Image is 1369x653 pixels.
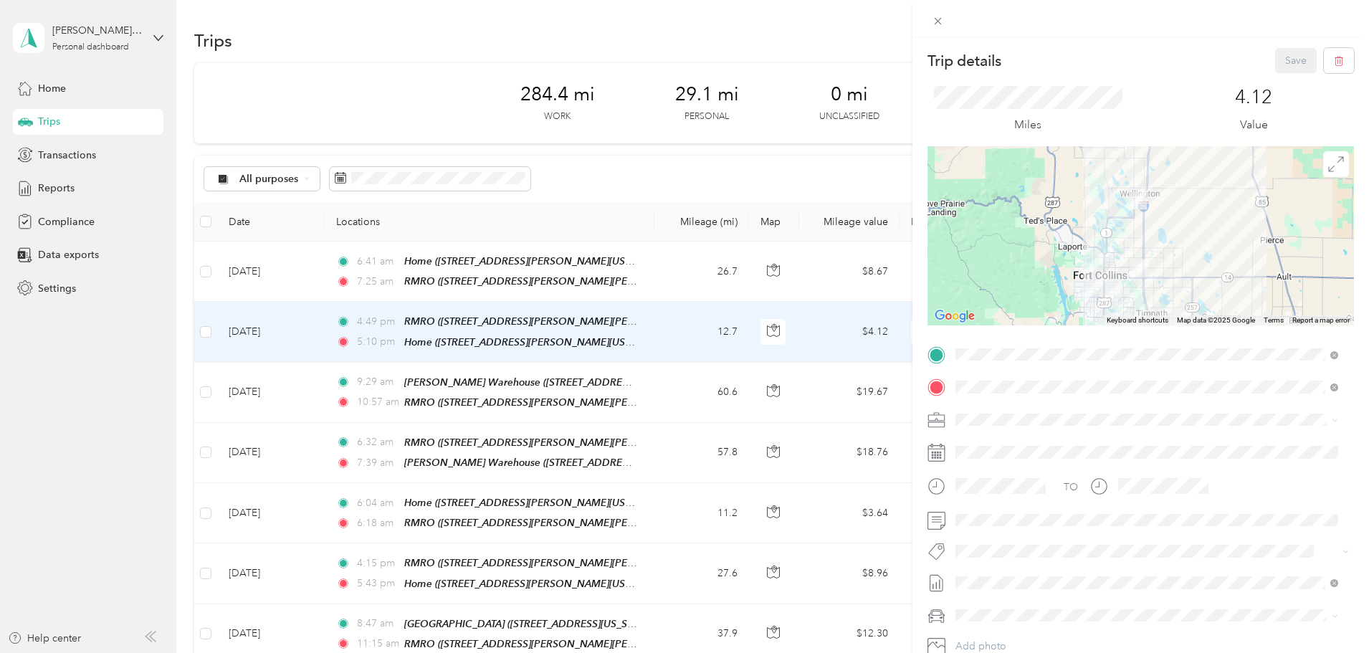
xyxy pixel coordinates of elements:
[1107,315,1168,325] button: Keyboard shortcuts
[1014,116,1041,134] p: Miles
[1240,116,1268,134] p: Value
[1064,480,1078,495] div: TO
[1292,316,1350,324] a: Report a map error
[931,307,978,325] a: Open this area in Google Maps (opens a new window)
[1289,573,1369,653] iframe: Everlance-gr Chat Button Frame
[1235,86,1272,109] p: 4.12
[931,307,978,325] img: Google
[927,51,1001,71] p: Trip details
[1264,316,1284,324] a: Terms (opens in new tab)
[1177,316,1255,324] span: Map data ©2025 Google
